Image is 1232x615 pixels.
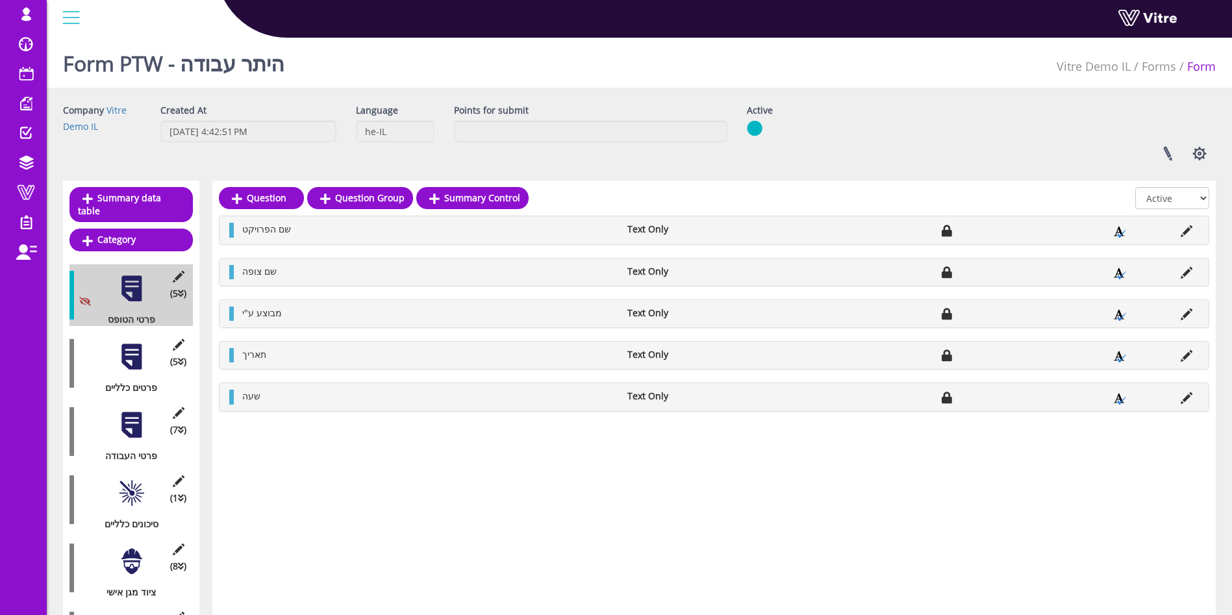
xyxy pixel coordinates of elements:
span: שם צופה [242,265,277,277]
span: (8 ) [170,560,186,573]
span: (5 ) [170,287,186,300]
span: (7 ) [170,423,186,436]
label: Created At [160,104,207,117]
li: Text Only [621,265,765,278]
a: Summary Control [416,187,529,209]
li: Text Only [621,348,765,361]
h1: Form PTW - היתר עבודה [63,32,284,88]
a: Question [219,187,304,209]
a: Summary data table [69,187,193,222]
label: Company [63,104,104,117]
a: Question Group [307,187,413,209]
label: Active [747,104,773,117]
div: ציוד מגן אישי [69,586,183,599]
li: Text Only [621,223,765,236]
li: Text Only [621,307,765,320]
li: Form [1176,58,1216,75]
span: תאריך [242,348,266,360]
div: פרטי העבודה [69,449,183,462]
label: Points for submit [454,104,529,117]
a: Forms [1142,58,1176,74]
a: Category [69,229,193,251]
div: פרטי הטופס [69,313,183,326]
span: שם הפרויקט [242,223,291,235]
div: סיכונים כלליים [69,518,183,531]
a: Vitre Demo IL [1057,58,1131,74]
img: yes [747,120,762,136]
span: מבוצע ע"י [242,307,282,319]
span: (1 ) [170,492,186,505]
div: פרטים כלליים [69,381,183,394]
li: Text Only [621,390,765,403]
span: (5 ) [170,355,186,368]
label: Language [356,104,398,117]
span: שעה [242,390,260,402]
